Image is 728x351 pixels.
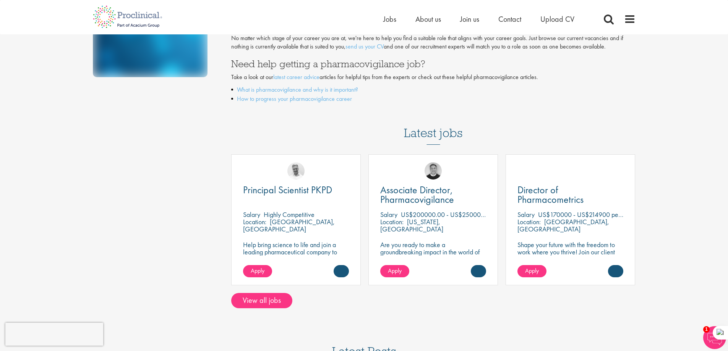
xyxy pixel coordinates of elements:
[401,210,523,219] p: US$200000.00 - US$250000.00 per annum
[243,185,349,195] a: Principal Scientist PKPD
[517,183,584,206] span: Director of Pharmacometrics
[517,217,609,233] p: [GEOGRAPHIC_DATA], [GEOGRAPHIC_DATA]
[231,293,292,308] a: View all jobs
[287,162,305,180] img: Joshua Bye
[498,14,521,24] a: Contact
[5,323,103,346] iframe: reCAPTCHA
[243,210,260,219] span: Salary
[243,217,335,233] p: [GEOGRAPHIC_DATA], [GEOGRAPHIC_DATA]
[703,326,726,349] img: Chatbot
[264,210,315,219] p: Highly Competitive
[380,265,409,277] a: Apply
[243,265,272,277] a: Apply
[540,14,574,24] a: Upload CV
[538,210,639,219] p: US$170000 - US$214900 per annum
[231,59,636,69] h3: Need help getting a pharmacovigilance job?
[380,185,486,204] a: Associate Director, Pharmacovigilance
[460,14,479,24] a: Join us
[517,241,623,270] p: Shape your future with the freedom to work where you thrive! Join our client with this Director p...
[703,326,710,333] span: 1
[231,34,636,52] p: No matter which stage of your career you are at, we're here to help you find a suitable role that...
[380,217,404,226] span: Location:
[380,210,397,219] span: Salary
[251,267,264,275] span: Apply
[517,185,623,204] a: Director of Pharmacometrics
[517,265,546,277] a: Apply
[243,241,349,277] p: Help bring science to life and join a leading pharmaceutical company to play a key role in delive...
[388,267,402,275] span: Apply
[517,210,535,219] span: Salary
[380,183,454,206] span: Associate Director, Pharmacovigilance
[380,217,443,233] p: [US_STATE], [GEOGRAPHIC_DATA]
[237,86,358,94] a: What is pharmacovigilance and why is it important?
[404,107,463,145] h3: Latest jobs
[525,267,539,275] span: Apply
[383,14,396,24] a: Jobs
[273,73,319,81] a: latest career advice
[345,42,384,50] a: send us your CV
[243,183,332,196] span: Principal Scientist PKPD
[425,162,442,180] img: Bo Forsen
[415,14,441,24] a: About us
[243,217,266,226] span: Location:
[380,241,486,277] p: Are you ready to make a groundbreaking impact in the world of biotechnology? Join a growing compa...
[231,73,636,82] p: Take a look at our articles for helpful tips from the experts or check out these helpful pharmaco...
[517,217,541,226] span: Location:
[237,95,352,103] a: How to progress your pharmacovigilance career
